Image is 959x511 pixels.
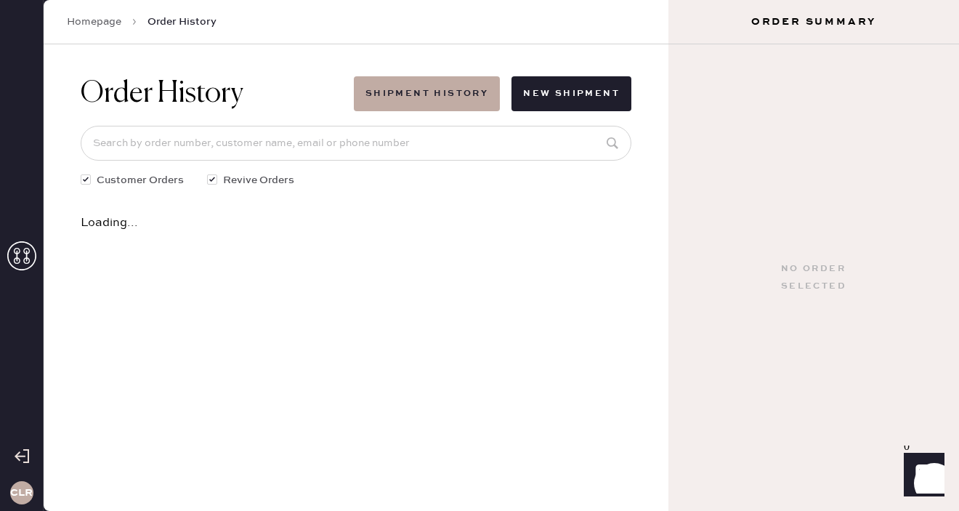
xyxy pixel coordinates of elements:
[890,446,952,508] iframe: Front Chat
[354,76,500,111] button: Shipment History
[97,172,184,188] span: Customer Orders
[668,15,959,29] h3: Order Summary
[81,126,631,161] input: Search by order number, customer name, email or phone number
[511,76,631,111] button: New Shipment
[781,260,846,295] div: No order selected
[81,76,243,111] h1: Order History
[147,15,217,29] span: Order History
[223,172,294,188] span: Revive Orders
[67,15,121,29] a: Homepage
[81,217,631,229] div: Loading...
[10,488,33,498] h3: CLR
